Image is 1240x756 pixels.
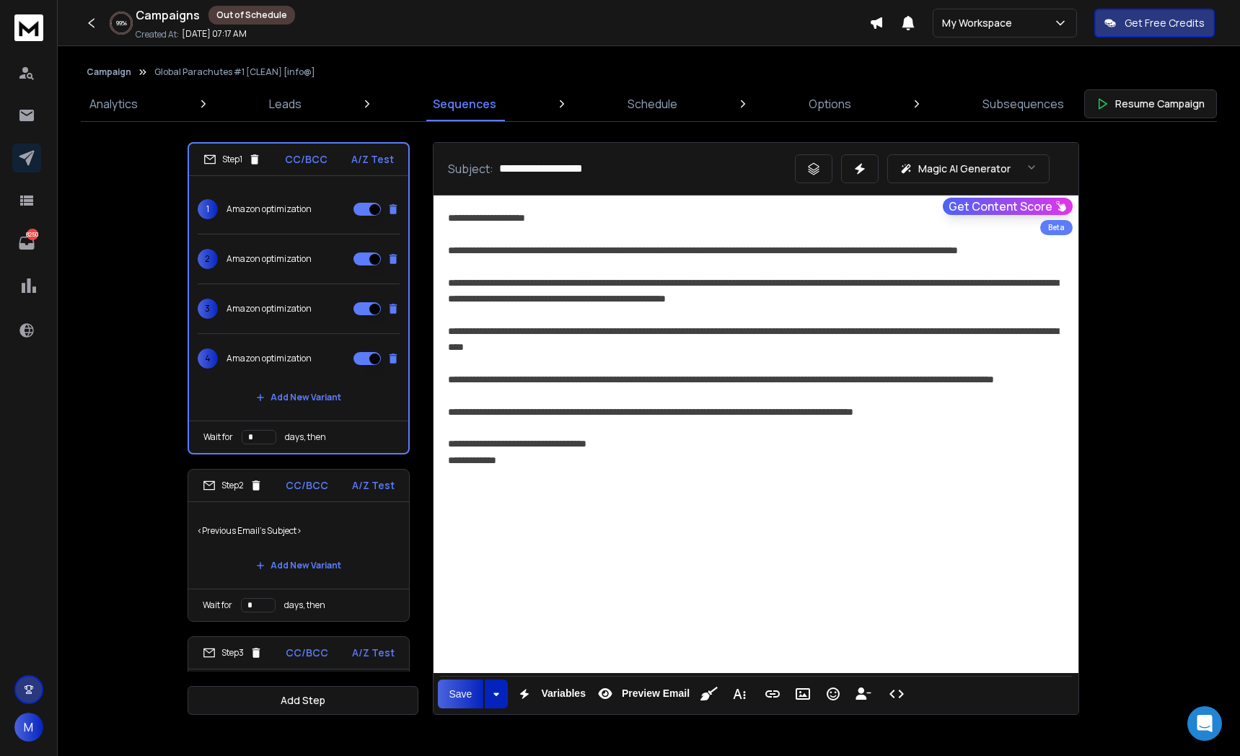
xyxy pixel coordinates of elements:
[81,87,146,121] a: Analytics
[286,646,328,660] p: CC/BCC
[245,383,353,412] button: Add New Variant
[974,87,1073,121] a: Subsequences
[198,348,218,369] span: 4
[87,66,131,78] button: Campaign
[1094,9,1215,38] button: Get Free Credits
[198,199,218,219] span: 1
[197,511,400,551] p: <Previous Email's Subject>
[800,87,860,121] a: Options
[12,229,41,258] a: 8250
[14,713,43,742] button: M
[136,29,179,40] p: Created At:
[592,680,692,708] button: Preview Email
[203,646,263,659] div: Step 3
[245,551,353,580] button: Add New Variant
[188,469,410,622] li: Step2CC/BCCA/Z Test<Previous Email's Subject>Add New VariantWait fordays, then
[89,95,138,113] p: Analytics
[203,153,261,166] div: Step 1
[227,253,312,265] p: Amazon optimization
[887,154,1050,183] button: Magic AI Generator
[260,87,310,121] a: Leads
[424,87,505,121] a: Sequences
[982,95,1064,113] p: Subsequences
[136,6,200,24] h1: Campaigns
[789,680,817,708] button: Insert Image (⌘P)
[918,162,1011,176] p: Magic AI Generator
[695,680,723,708] button: Clean HTML
[227,203,312,215] p: Amazon optimization
[198,299,218,319] span: 3
[227,303,312,315] p: Amazon optimization
[511,680,589,708] button: Variables
[27,229,38,240] p: 8250
[285,152,327,167] p: CC/BCC
[154,66,315,78] p: Global Parachutes #1 [CLEAN] [info@]
[759,680,786,708] button: Insert Link (⌘K)
[619,687,692,700] span: Preview Email
[619,87,686,121] a: Schedule
[448,160,493,177] p: Subject:
[883,680,910,708] button: Code View
[14,14,43,41] img: logo
[208,6,295,25] div: Out of Schedule
[351,152,394,167] p: A/Z Test
[942,16,1018,30] p: My Workspace
[352,646,395,660] p: A/Z Test
[227,353,312,364] p: Amazon optimization
[352,478,395,493] p: A/Z Test
[1187,706,1222,741] div: Open Intercom Messenger
[943,198,1073,215] button: Get Content Score
[819,680,847,708] button: Emoticons
[203,479,263,492] div: Step 2
[538,687,589,700] span: Variables
[188,142,410,454] li: Step1CC/BCCA/Z Test1Amazon optimization2Amazon optimization3Amazon optimization4Amazon optimizati...
[433,95,496,113] p: Sequences
[628,95,677,113] p: Schedule
[203,599,232,611] p: Wait for
[116,19,127,27] p: 99 %
[284,599,325,611] p: days, then
[1084,89,1217,118] button: Resume Campaign
[188,686,418,715] button: Add Step
[198,249,218,269] span: 2
[1040,220,1073,235] div: Beta
[438,680,484,708] button: Save
[182,28,247,40] p: [DATE] 07:17 AM
[269,95,302,113] p: Leads
[726,680,753,708] button: More Text
[286,478,328,493] p: CC/BCC
[285,431,326,443] p: days, then
[809,95,851,113] p: Options
[203,431,233,443] p: Wait for
[1125,16,1205,30] p: Get Free Credits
